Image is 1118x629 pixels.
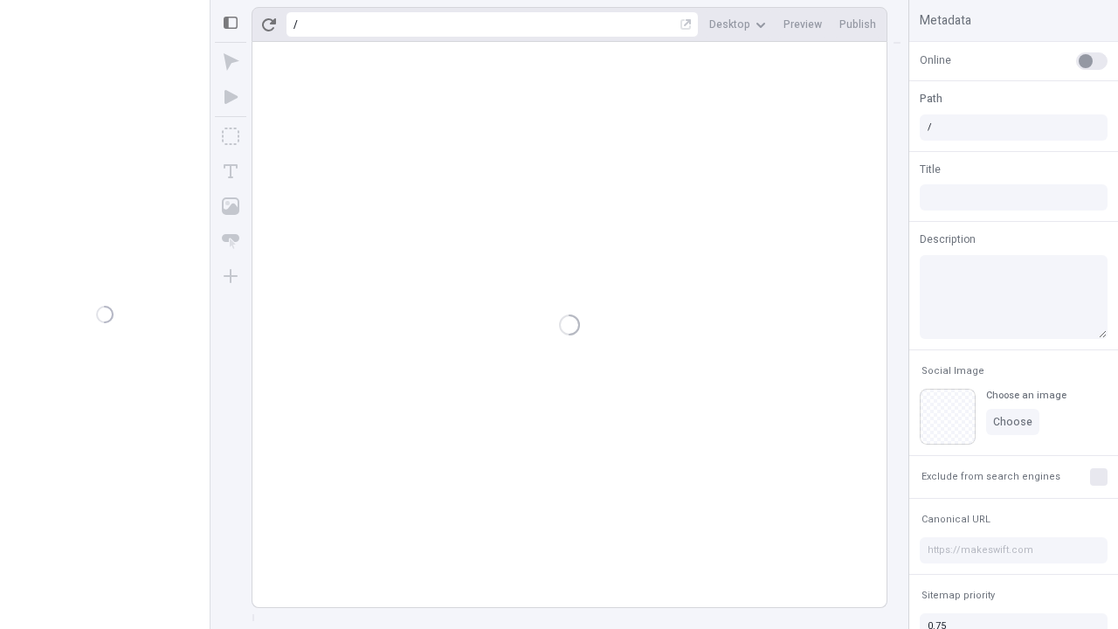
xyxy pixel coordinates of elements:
button: Box [215,121,246,152]
span: Exclude from search engines [921,470,1060,483]
div: / [293,17,298,31]
span: Title [920,162,941,177]
span: Path [920,91,942,107]
span: Sitemap priority [921,589,995,602]
span: Description [920,232,976,247]
div: Choose an image [986,389,1066,402]
button: Image [215,190,246,222]
span: Publish [839,17,876,31]
span: Canonical URL [921,513,990,526]
span: Preview [783,17,822,31]
button: Sitemap priority [918,585,998,606]
button: Button [215,225,246,257]
button: Desktop [702,11,773,38]
button: Exclude from search engines [918,467,1064,487]
span: Desktop [709,17,750,31]
input: https://makeswift.com [920,537,1108,563]
span: Online [920,52,951,68]
button: Publish [832,11,883,38]
button: Social Image [918,361,988,382]
span: Social Image [921,364,984,377]
button: Text [215,156,246,187]
button: Canonical URL [918,509,994,530]
button: Preview [776,11,829,38]
button: Choose [986,409,1039,435]
span: Choose [993,415,1032,429]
